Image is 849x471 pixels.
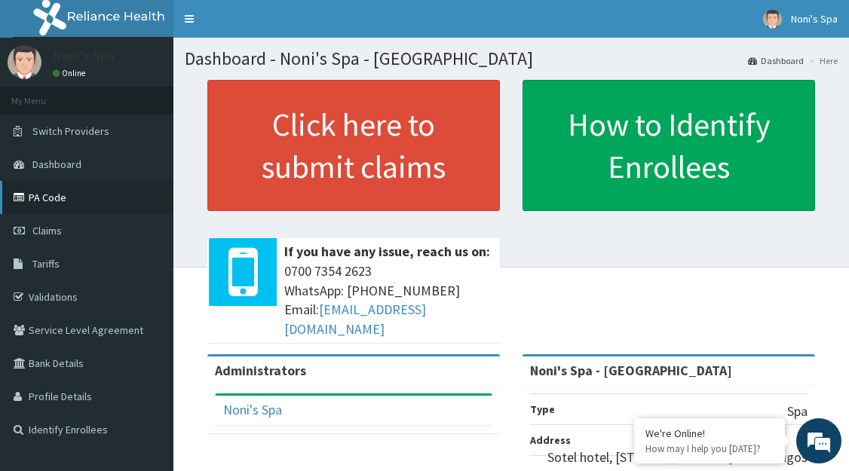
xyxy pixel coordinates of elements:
b: Administrators [215,362,306,379]
strong: Noni's Spa - [GEOGRAPHIC_DATA] [530,362,732,379]
a: How to Identify Enrollees [523,80,815,211]
img: d_794563401_company_1708531726252_794563401 [28,75,61,113]
a: Online [53,68,89,78]
img: User Image [763,10,782,29]
div: Minimize live chat window [247,8,284,44]
a: Click here to submit claims [207,80,500,211]
h1: Dashboard - Noni's Spa - [GEOGRAPHIC_DATA] [185,49,838,69]
b: Type [530,402,555,416]
div: We're Online! [645,427,774,440]
p: Spa [787,402,808,421]
span: Switch Providers [32,124,109,138]
span: Claims [32,224,62,237]
li: Here [805,54,838,67]
a: [EMAIL_ADDRESS][DOMAIN_NAME] [284,301,426,338]
span: Noni's Spa [791,12,838,26]
p: Sotel hotel, [STREET_ADDRESS] odofin lagos [547,448,808,467]
span: We're online! [87,140,208,292]
span: Tariffs [32,257,60,271]
img: User Image [8,45,41,79]
span: Dashboard [32,158,81,171]
b: If you have any issue, reach us on: [284,243,490,260]
p: Noni's Spa [53,49,115,63]
p: How may I help you today? [645,442,774,455]
b: Address [530,433,571,447]
span: 0700 7354 2623 WhatsApp: [PHONE_NUMBER] Email: [284,261,492,339]
a: Dashboard [748,54,804,67]
div: Chat with us now [78,84,253,104]
textarea: Type your message and hit 'Enter' [8,312,287,365]
a: Noni's Spa [223,401,282,418]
